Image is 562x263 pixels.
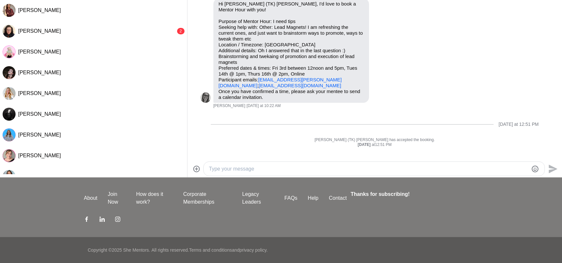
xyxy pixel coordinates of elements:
textarea: Type your message [209,165,528,173]
span: [PERSON_NAME] [18,111,61,117]
span: [PERSON_NAME] [18,90,61,96]
div: Lior Albeck-Ripka [3,108,16,121]
p: Purpose of Mentor Hour: I need tips Seeking help with: Other: Lead Magnets! I am refreshing the c... [219,18,364,89]
a: Facebook [84,216,89,224]
img: L [3,108,16,121]
strong: [DATE] [358,142,372,147]
p: Once you have confirmed a time, please ask your mentee to send a calendar invitation. [219,89,364,100]
span: [PERSON_NAME] [213,103,245,109]
span: [PERSON_NAME] [18,49,61,54]
a: FAQs [279,194,303,202]
a: Join Now [102,190,131,206]
p: Hi [PERSON_NAME] (TK) [PERSON_NAME], I'd love to book a Mentor Hour with you! [219,1,364,13]
a: About [79,194,103,202]
h4: Thanks for subscribing! [351,190,474,198]
span: [PERSON_NAME] [18,153,61,158]
a: Help [303,194,324,202]
p: All rights reserved. and . [151,247,268,254]
a: Contact [324,194,352,202]
span: [PERSON_NAME] [18,173,61,179]
div: at 12:51 PM [200,142,549,148]
span: [PERSON_NAME] [18,28,61,34]
a: Corporate Memberships [178,190,237,206]
div: Mona Swarup [3,128,16,141]
button: Send [545,161,559,176]
span: [PERSON_NAME] [18,132,61,137]
img: C [200,92,211,103]
img: A [3,25,16,38]
div: Charlie Clarke [200,92,211,103]
img: C [3,66,16,79]
p: Copyright © 2025 She Mentors . [88,247,150,254]
img: M [3,128,16,141]
div: Annette Rudd [3,25,16,38]
div: Junie Soe [3,4,16,17]
a: LinkedIn [100,216,105,224]
a: privacy policy [240,247,267,253]
a: Instagram [115,216,120,224]
a: [EMAIL_ADDRESS][PERSON_NAME][DOMAIN_NAME] [219,77,342,88]
span: [PERSON_NAME] [18,70,61,75]
div: Natalia Yusenis [3,87,16,100]
div: Casey Aubin [3,66,16,79]
a: Terms and conditions [189,247,232,253]
div: 2 [177,28,185,34]
img: T [3,170,16,183]
a: How does it work? [131,190,178,206]
img: N [3,87,16,100]
p: [PERSON_NAME] (TK) [PERSON_NAME] has accepted the booking. [200,137,549,143]
a: Legacy Leaders [237,190,279,206]
img: J [3,4,16,17]
div: [DATE] at 12:51 PM [499,122,539,127]
div: Ruth Slade [3,149,16,162]
a: [EMAIL_ADDRESS][DOMAIN_NAME] [259,83,341,88]
img: E [3,45,16,58]
span: [PERSON_NAME] [18,7,61,13]
div: Tarisha Tourok [3,170,16,183]
button: Emoji picker [531,165,539,173]
div: Eloise Tomkins [3,45,16,58]
img: R [3,149,16,162]
time: 2025-10-01T00:22:28.245Z [246,103,281,109]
